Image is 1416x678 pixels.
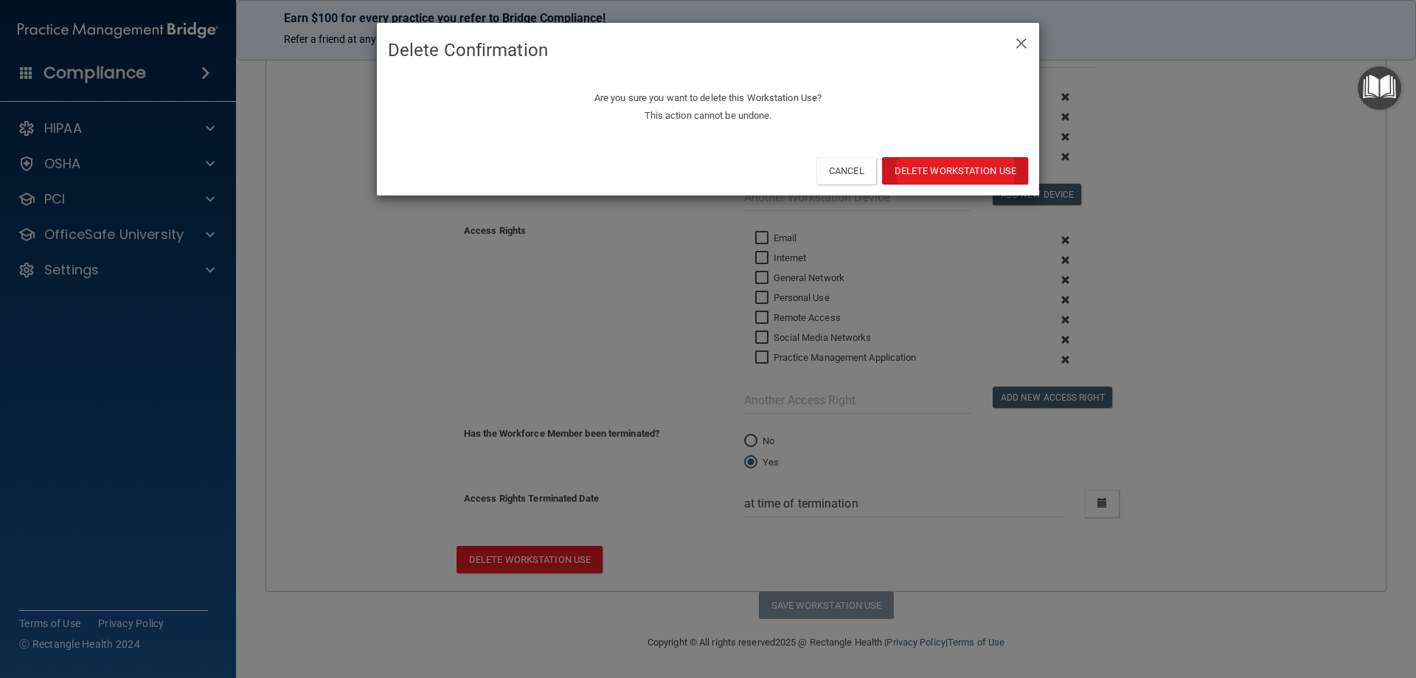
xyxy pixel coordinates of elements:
[1015,27,1028,56] span: ×
[388,89,1028,125] p: Are you sure you want to delete this Workstation Use? This action cannot be undone.
[882,157,1028,184] button: Delete Workstation Use
[1358,66,1401,110] button: Open Resource Center
[816,157,876,184] button: Cancel
[388,34,1028,66] h4: Delete Confirmation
